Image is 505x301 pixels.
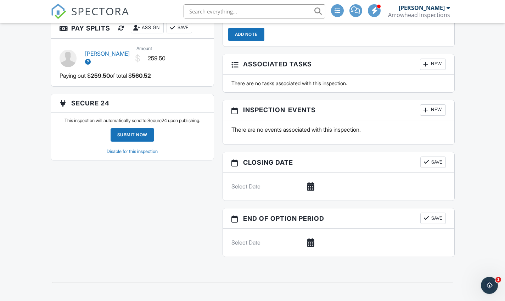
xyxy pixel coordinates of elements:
img: The Best Home Inspection Software - Spectora [51,4,66,19]
h3: Secure 24 [51,94,214,113]
iframe: Intercom live chat [481,277,498,294]
span: 1 [495,277,501,283]
span: SPECTORA [71,4,129,18]
h3: Pay Splits [51,18,214,39]
img: default-user-f0147aede5fd5fa78ca7ade42f37bd4542148d508eef1c3d3ea960f66861d68b.jpg [60,50,77,67]
div: $ [135,53,140,65]
span: Closing date [243,158,293,167]
span: Associated Tasks [243,59,312,69]
input: Add Note [228,28,264,41]
p: There are no events associated with this inspection. [231,126,446,133]
button: Save [420,157,446,168]
span: 259.50 [91,72,110,80]
a: [PERSON_NAME] [85,50,130,65]
label: Amount [136,45,152,52]
span: Inspection [243,105,285,115]
div: Assign [131,22,164,33]
div: [PERSON_NAME] [399,4,445,11]
input: Select Date [231,234,316,251]
span: Events [288,105,316,115]
input: Search everything... [184,4,325,18]
p: This inspection will automatically send to Secure24 upon publishing. [64,118,200,124]
div: New [420,104,446,116]
input: Select Date [231,178,316,195]
button: Save [420,213,446,224]
a: Disable for this inspection [107,149,158,154]
span: 560.52 [132,72,151,80]
div: There are no tasks associated with this inspection. [227,80,450,87]
span: of total $ [110,72,132,80]
div: New [420,59,446,70]
span: Paying out $ [60,72,91,80]
span: End of Option Period [243,214,324,223]
button: Save [167,22,192,33]
a: Submit Now [111,128,154,142]
div: Arrowhead Inspections [388,11,450,18]
a: SPECTORA [51,10,129,24]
